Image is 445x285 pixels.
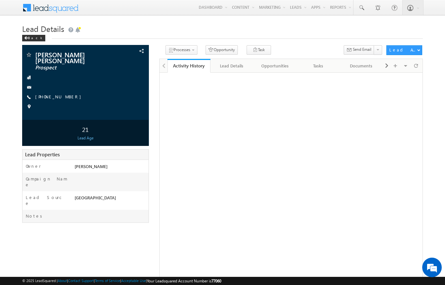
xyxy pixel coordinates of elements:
button: Send Email [344,45,374,55]
span: © 2025 LeadSquared | | | | | [22,278,221,284]
span: Your Leadsquared Account Number is [147,278,221,283]
a: Tasks [297,59,340,73]
span: [PERSON_NAME] [PERSON_NAME] [35,51,113,63]
div: Lead Actions [389,47,417,53]
span: Processes [174,47,190,52]
div: Documents [345,62,377,70]
button: Opportunity [206,45,238,55]
button: Task [247,45,271,55]
a: Lead Details [210,59,253,73]
span: [PHONE_NUMBER] [35,94,84,100]
label: Notes [26,213,45,219]
span: Lead Details [22,23,64,34]
a: Acceptable Use [121,278,146,283]
div: [GEOGRAPHIC_DATA] [73,194,149,204]
span: Send Email [353,47,371,52]
label: Owner [26,163,41,169]
div: Lead Details [216,62,248,70]
a: Contact Support [68,278,94,283]
label: Lead Source [26,194,68,206]
div: Tasks [302,62,334,70]
div: 21 [24,123,147,135]
button: Processes [165,45,197,55]
span: [PERSON_NAME] [75,164,108,169]
span: Prospect [35,64,113,71]
a: Activity History [167,59,210,73]
div: Opportunities [259,62,291,70]
span: 77060 [211,278,221,283]
button: Lead Actions [386,45,422,55]
a: About [58,278,67,283]
label: Campaign Name [26,176,68,188]
div: Activity History [172,63,206,69]
a: Opportunities [254,59,297,73]
div: Back [22,35,45,41]
a: Documents [340,59,383,73]
a: Back [22,35,49,40]
a: Terms of Service [95,278,120,283]
span: Lead Properties [25,151,60,158]
div: Lead Age [24,135,147,141]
